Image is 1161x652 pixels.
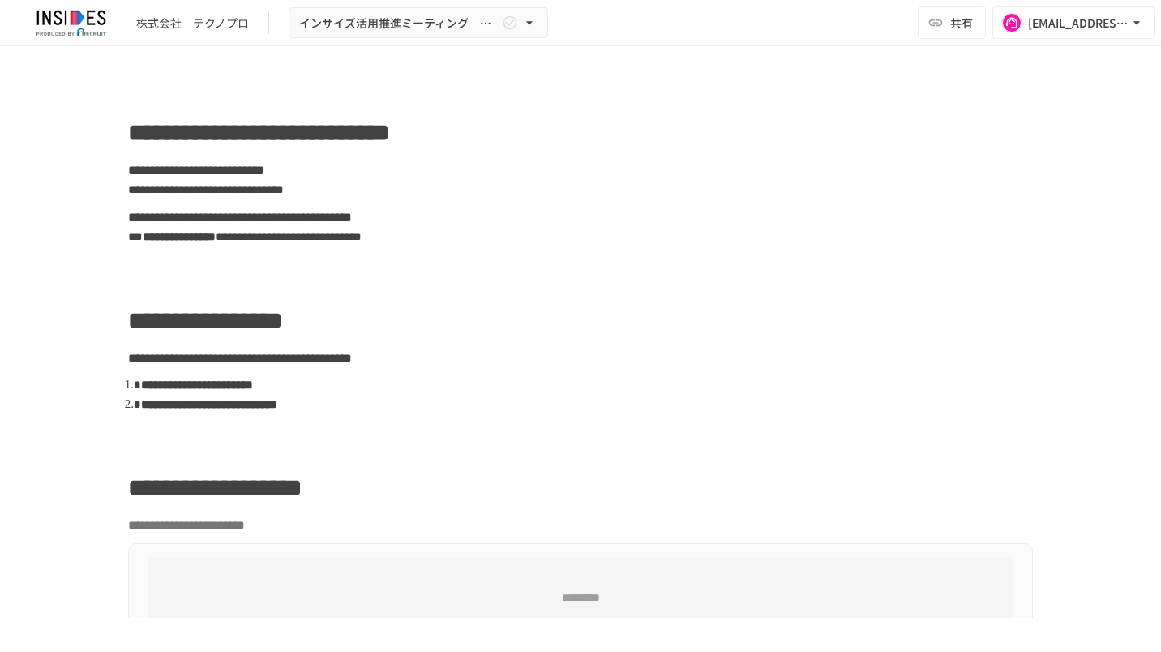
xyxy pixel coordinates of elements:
[289,7,548,39] button: インサイズ活用推進ミーティング ～1回目～
[299,13,499,33] span: インサイズ活用推進ミーティング ～1回目～
[1028,13,1129,33] div: [EMAIL_ADDRESS][DOMAIN_NAME]
[950,14,973,32] span: 共有
[136,15,249,32] div: 株式会社 テクノプロ
[918,6,986,39] button: 共有
[992,6,1155,39] button: [EMAIL_ADDRESS][DOMAIN_NAME]
[19,10,123,36] img: JmGSPSkPjKwBq77AtHmwC7bJguQHJlCRQfAXtnx4WuV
